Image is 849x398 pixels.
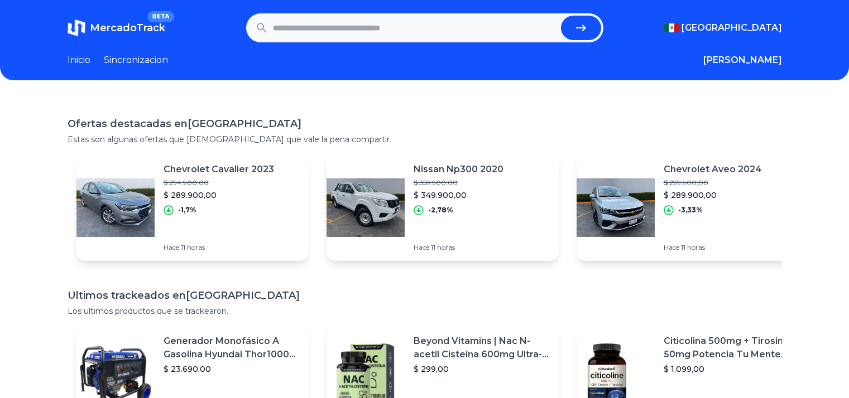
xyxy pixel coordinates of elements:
[678,206,703,215] p: -3,33%
[414,178,503,187] p: $ 359.900,00
[68,116,782,132] h1: Ofertas destacadas en [GEOGRAPHIC_DATA]
[664,363,800,375] p: $ 1.099,00
[68,19,85,37] img: MercadoTrack
[664,163,762,176] p: Chevrolet Aveo 2024
[68,134,782,145] p: Estas son algunas ofertas que [DEMOGRAPHIC_DATA] que vale la pena compartir.
[68,305,782,317] p: Los ultimos productos que se trackearon.
[414,190,503,201] p: $ 349.900,00
[414,163,503,176] p: Nissan Np300 2020
[164,163,274,176] p: Chevrolet Cavalier 2023
[147,11,174,22] span: BETA
[664,334,800,361] p: Citicolina 500mg + Tirosina 50mg Potencia Tu Mente (120caps) Sabor Sin Sabor
[577,168,655,246] img: Featured image
[577,154,809,261] a: Featured imageChevrolet Aveo 2024$ 299.900,00$ 289.900,00-3,33%Hace 11 horas
[664,178,762,187] p: $ 299.900,00
[327,168,405,246] img: Featured image
[90,22,165,34] span: MercadoTrack
[76,168,155,246] img: Featured image
[703,54,782,67] button: [PERSON_NAME]
[178,206,196,215] p: -1,7%
[682,21,782,35] span: [GEOGRAPHIC_DATA]
[68,288,782,303] h1: Ultimos trackeados en [GEOGRAPHIC_DATA]
[428,206,453,215] p: -2,78%
[164,363,300,375] p: $ 23.690,00
[68,54,90,67] a: Inicio
[414,334,550,361] p: Beyond Vitamins | Nac N-acetil Cisteína 600mg Ultra-premium Con Inulina De Agave (prebiótico Natu...
[164,190,274,201] p: $ 289.900,00
[414,243,503,252] p: Hace 11 horas
[164,334,300,361] p: Generador Monofásico A Gasolina Hyundai Thor10000 P 11.5 Kw
[68,19,165,37] a: MercadoTrackBETA
[414,363,550,375] p: $ 299,00
[104,54,168,67] a: Sincronizacion
[327,154,559,261] a: Featured imageNissan Np300 2020$ 359.900,00$ 349.900,00-2,78%Hace 11 horas
[664,243,762,252] p: Hace 11 horas
[664,190,762,201] p: $ 289.900,00
[164,178,274,187] p: $ 294.900,00
[664,23,679,32] img: Mexico
[664,21,782,35] button: [GEOGRAPHIC_DATA]
[76,154,309,261] a: Featured imageChevrolet Cavalier 2023$ 294.900,00$ 289.900,00-1,7%Hace 11 horas
[164,243,274,252] p: Hace 11 horas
